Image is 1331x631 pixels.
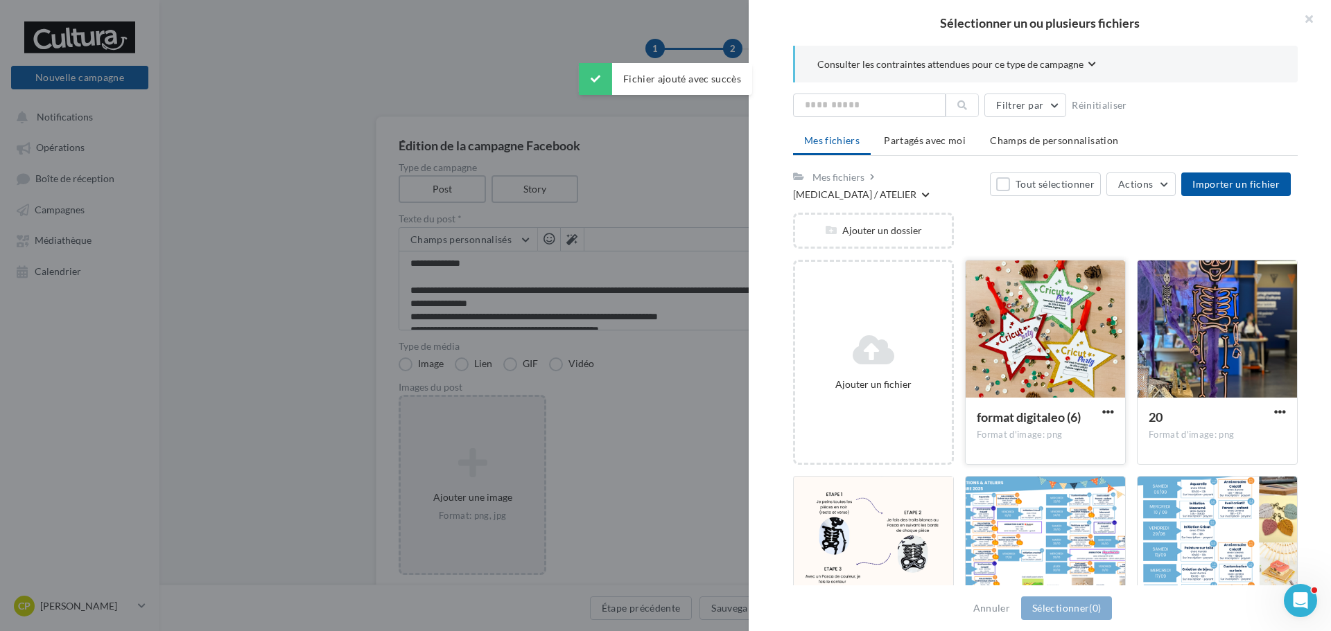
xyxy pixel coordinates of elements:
div: Ajouter un fichier [801,377,946,391]
iframe: Intercom live chat [1284,584,1317,617]
span: Mes fichiers [804,134,860,146]
span: Partagés avec moi [884,134,966,146]
span: format digitaleo (6) [977,409,1081,425]
span: (0) [1089,602,1101,614]
button: Tout sélectionner [990,172,1101,196]
div: Ajouter un dossier [795,224,952,238]
div: [MEDICAL_DATA] / ATELIER [793,188,916,202]
span: Actions [1118,178,1153,190]
button: Importer un fichier [1181,172,1291,196]
span: Importer un fichier [1192,178,1280,190]
button: Sélectionner(0) [1021,596,1112,620]
div: Mes fichiers [812,170,864,184]
button: Actions [1106,172,1176,196]
button: Réinitialiser [1066,97,1133,114]
div: Format d'image: png [977,429,1114,441]
h2: Sélectionner un ou plusieurs fichiers [771,17,1309,29]
span: Champs de personnalisation [990,134,1118,146]
div: Format d'image: png [1149,429,1286,441]
button: Consulter les contraintes attendues pour ce type de campagne [817,57,1096,74]
span: 20 [1149,409,1163,425]
button: Annuler [968,600,1016,616]
span: Consulter les contraintes attendues pour ce type de campagne [817,57,1084,71]
button: Filtrer par [984,94,1066,117]
div: Fichier ajouté avec succès [579,63,752,95]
